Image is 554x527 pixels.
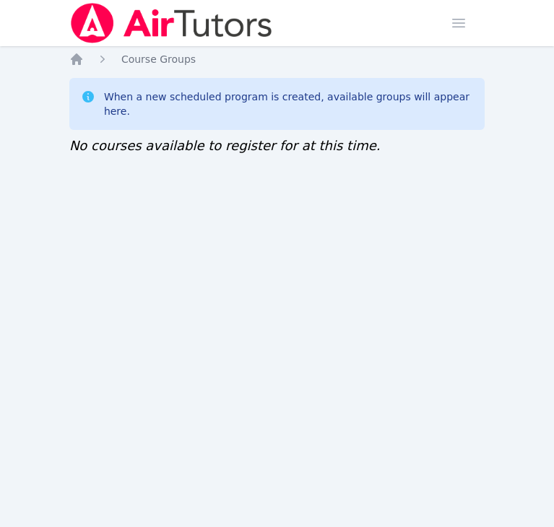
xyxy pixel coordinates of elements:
span: No courses available to register for at this time. [69,138,381,153]
img: Air Tutors [69,3,274,43]
nav: Breadcrumb [69,52,485,66]
span: Course Groups [121,53,196,65]
a: Course Groups [121,52,196,66]
div: When a new scheduled program is created, available groups will appear here. [104,90,473,118]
